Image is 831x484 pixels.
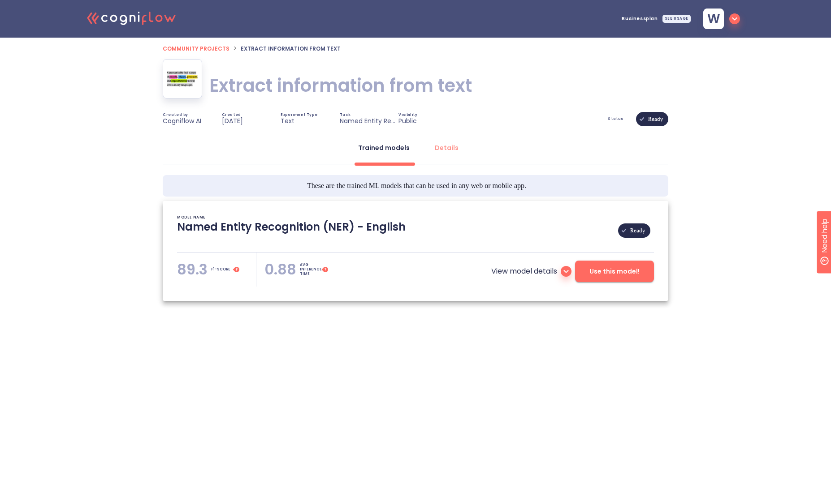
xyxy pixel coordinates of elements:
li: > [233,43,237,54]
button: Use this model! [575,261,654,282]
button: w [696,6,744,32]
p: Public [398,117,417,125]
p: 89.3 [177,261,208,278]
span: w [707,13,720,25]
p: MODEL NAME [177,215,206,220]
span: Need help [21,2,55,13]
tspan: ? [325,267,326,272]
p: Text [281,117,294,125]
p: AVG INFERENCE TIME [300,263,321,276]
a: Community projects [163,43,229,53]
span: Use this model! [589,266,640,277]
p: View model details [491,266,557,277]
p: Named Entity Recognition (NER) [340,117,398,125]
div: Trained models [358,143,410,152]
p: 0.88 [264,261,296,278]
span: Visibility [398,113,417,117]
h1: Extract information from text [209,73,472,98]
span: Ready [643,87,668,151]
p: F1-SCORE [211,267,233,272]
span: These are the trained ML models that can be used in any web or mobile app. [307,180,526,191]
span: Community projects [163,45,229,52]
img: Extract information from text [167,71,198,87]
span: Status [608,117,623,121]
span: Extract information from text [241,45,341,52]
span: Created [222,113,241,117]
span: Created by [163,113,188,117]
tspan: ? [236,267,238,272]
div: Details [435,143,459,152]
span: Task [340,113,351,117]
div: SEE USAGE [662,15,691,23]
span: Business plan [622,17,658,21]
p: Cogniflow AI [163,117,201,125]
span: Ready [625,198,650,263]
p: [DATE] [222,117,243,125]
span: Experiment Type [281,113,317,117]
p: Named Entity Recognition (NER) - English [177,220,406,241]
